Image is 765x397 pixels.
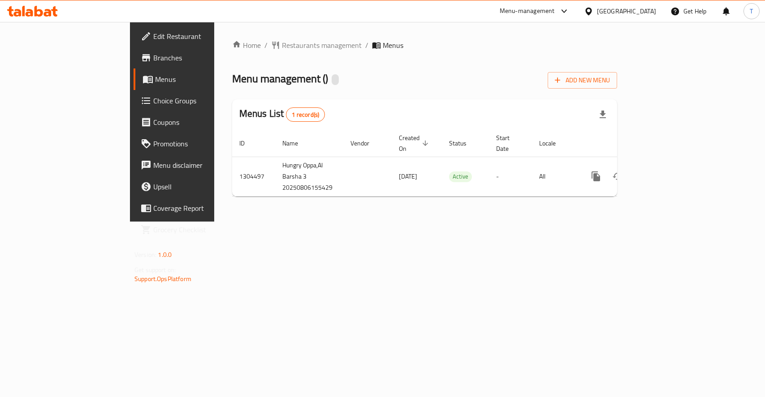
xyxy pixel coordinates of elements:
[134,249,156,260] span: Version:
[134,264,176,276] span: Get support on:
[239,107,325,122] h2: Menus List
[153,117,251,128] span: Coupons
[134,133,258,154] a: Promotions
[153,31,251,42] span: Edit Restaurant
[750,6,753,16] span: T
[555,75,610,86] span: Add New Menu
[134,90,258,111] a: Choice Groups
[239,138,256,149] span: ID
[153,52,251,63] span: Branches
[578,130,679,157] th: Actions
[134,26,258,47] a: Edit Restaurant
[496,132,521,154] span: Start Date
[286,107,325,122] div: Total records count
[232,40,617,51] nav: breadcrumb
[548,72,617,89] button: Add New Menu
[155,74,251,85] span: Menus
[399,171,417,182] span: [DATE]
[134,219,258,240] a: Grocery Checklist
[153,160,251,171] span: Menu disclaimer
[134,273,191,285] a: Support.OpsPlatform
[158,249,172,260] span: 1.0.0
[539,138,567,149] span: Locale
[153,203,251,213] span: Coverage Report
[282,138,310,149] span: Name
[134,176,258,197] a: Upsell
[286,111,324,119] span: 1 record(s)
[271,40,362,51] a: Restaurants management
[134,197,258,219] a: Coverage Report
[399,132,431,154] span: Created On
[232,68,328,89] span: Menu management ( )
[532,157,578,196] td: All
[134,68,258,90] a: Menus
[264,40,268,51] li: /
[383,40,403,51] span: Menus
[134,47,258,68] a: Branches
[365,40,368,51] li: /
[134,111,258,133] a: Coupons
[153,224,251,235] span: Grocery Checklist
[585,166,607,187] button: more
[449,171,472,182] span: Active
[153,95,251,106] span: Choice Groups
[153,181,251,192] span: Upsell
[350,138,381,149] span: Vendor
[607,166,628,187] button: Change Status
[275,157,343,196] td: Hungry Oppa,Al Barsha 3 20250806155429
[232,130,679,196] table: enhanced table
[134,154,258,176] a: Menu disclaimer
[153,138,251,149] span: Promotions
[449,138,478,149] span: Status
[489,157,532,196] td: -
[597,6,656,16] div: [GEOGRAPHIC_DATA]
[500,6,555,17] div: Menu-management
[592,104,614,125] div: Export file
[282,40,362,51] span: Restaurants management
